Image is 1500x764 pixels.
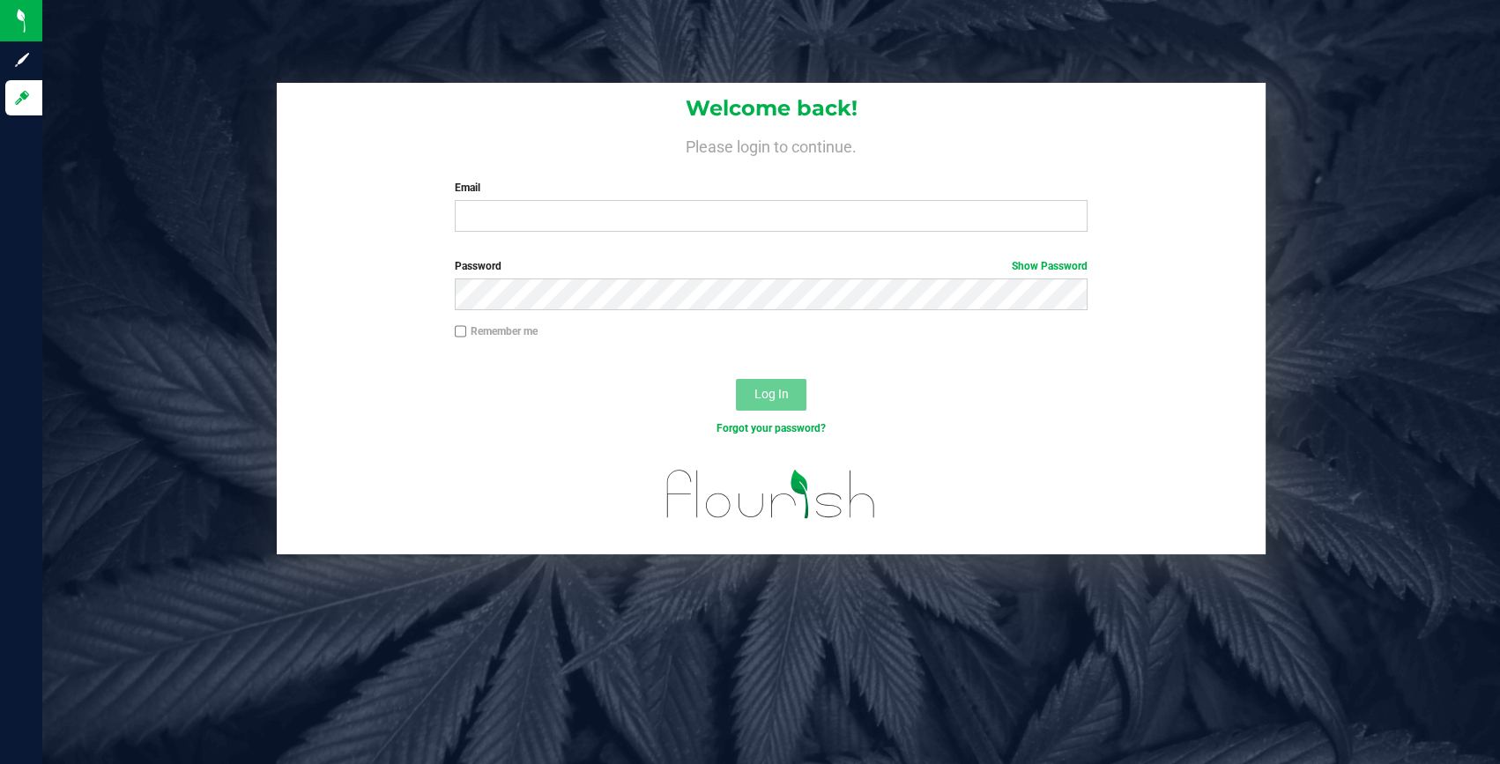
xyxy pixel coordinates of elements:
[13,51,31,69] inline-svg: Sign up
[277,97,1266,120] h1: Welcome back!
[277,134,1266,155] h4: Please login to continue.
[455,180,1088,196] label: Email
[455,323,538,339] label: Remember me
[717,422,826,434] a: Forgot your password?
[648,455,895,534] img: flourish_logo.svg
[1012,260,1088,272] a: Show Password
[13,89,31,107] inline-svg: Log in
[455,260,501,272] span: Password
[754,387,788,401] span: Log In
[736,379,806,411] button: Log In
[455,325,467,337] input: Remember me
